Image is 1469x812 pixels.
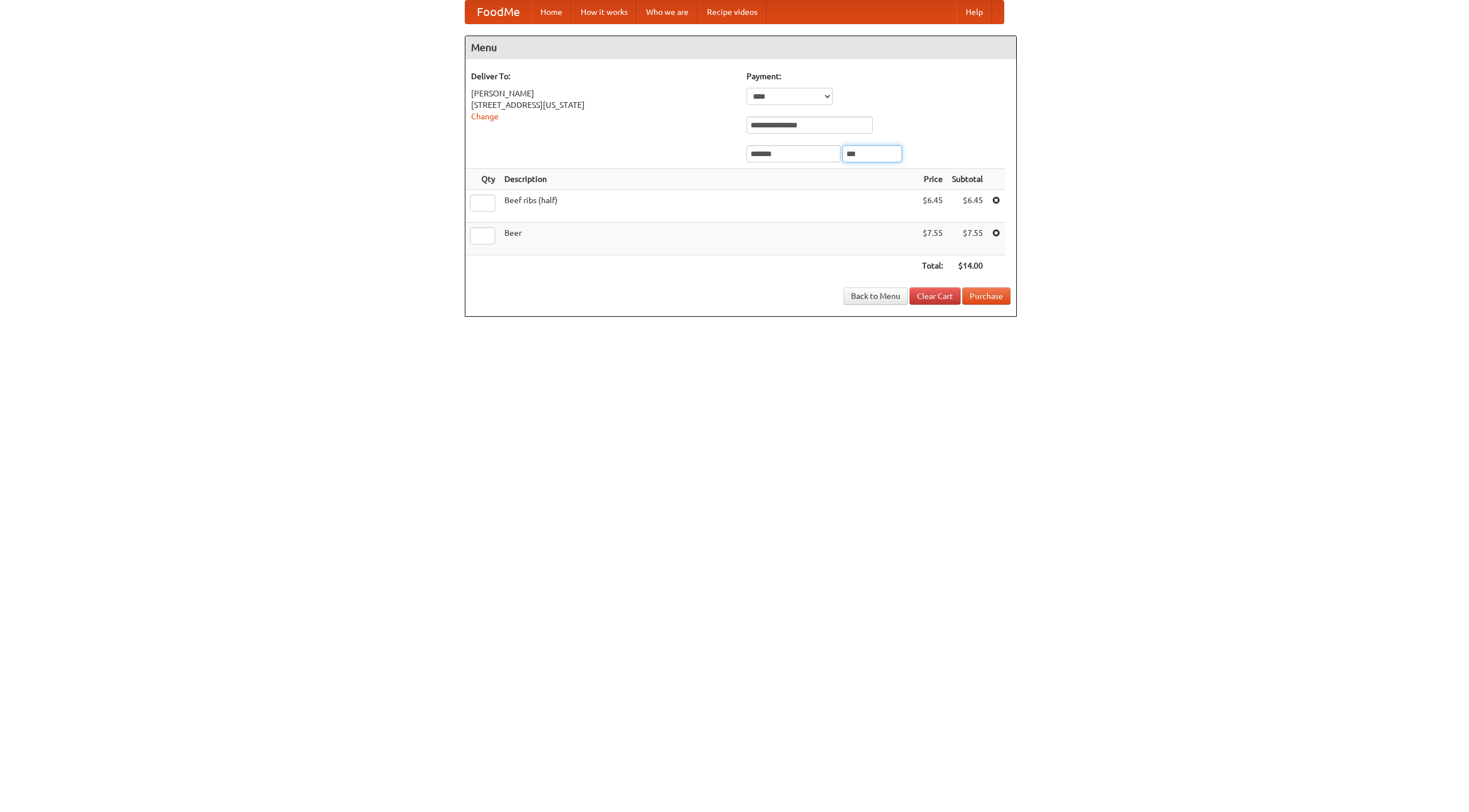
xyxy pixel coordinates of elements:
[500,190,918,223] td: Beef ribs (half)
[698,1,767,24] a: Recipe videos
[947,190,988,223] td: $6.45
[918,223,947,255] td: $7.55
[471,88,735,99] div: [PERSON_NAME]
[918,255,947,277] th: Total:
[918,169,947,190] th: Price
[471,99,735,111] div: [STREET_ADDRESS][US_STATE]
[910,287,961,305] a: Clear Cart
[637,1,698,24] a: Who we are
[572,1,637,24] a: How it works
[531,1,572,24] a: Home
[500,169,918,190] th: Description
[947,223,988,255] td: $7.55
[465,169,500,190] th: Qty
[465,36,1016,59] h4: Menu
[947,169,988,190] th: Subtotal
[957,1,992,24] a: Help
[918,190,947,223] td: $6.45
[471,71,735,82] h5: Deliver To:
[844,287,908,305] a: Back to Menu
[471,112,499,121] a: Change
[747,71,1011,82] h5: Payment:
[947,255,988,277] th: $14.00
[962,287,1011,305] button: Purchase
[500,223,918,255] td: Beer
[465,1,531,24] a: FoodMe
